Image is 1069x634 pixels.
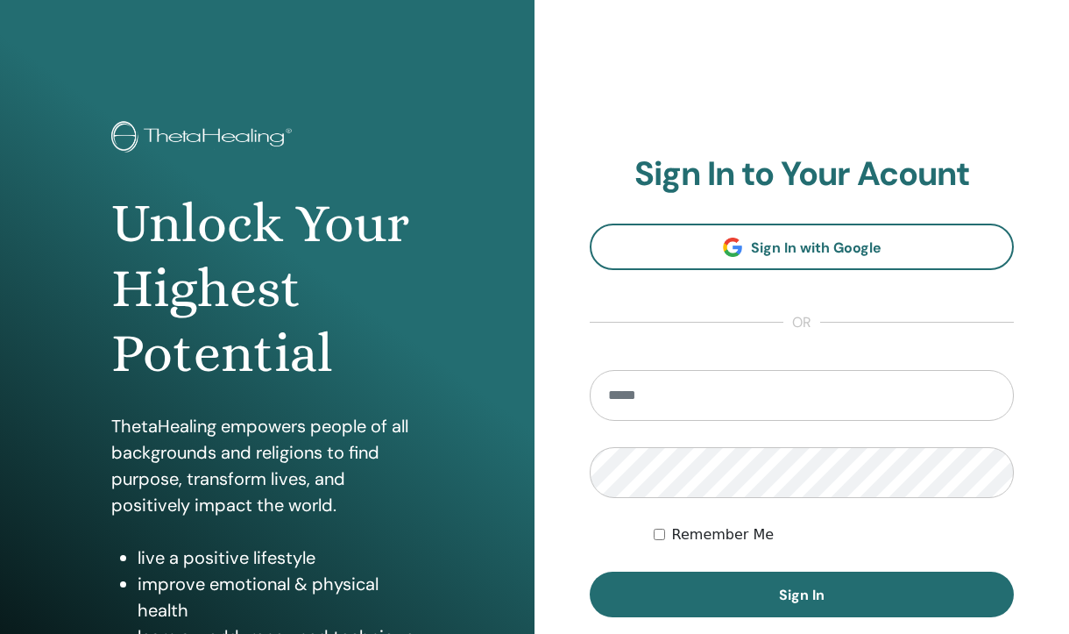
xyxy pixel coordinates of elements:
label: Remember Me [672,524,775,545]
a: Sign In with Google [590,224,1014,270]
span: Sign In [779,586,825,604]
span: or [783,312,820,333]
li: live a positive lifestyle [138,545,424,571]
button: Sign In [590,572,1014,617]
h1: Unlock Your Highest Potential [111,191,424,387]
li: improve emotional & physical health [138,571,424,623]
p: ThetaHealing empowers people of all backgrounds and religions to find purpose, transform lives, a... [111,413,424,518]
div: Keep me authenticated indefinitely or until I manually logout [654,524,1014,545]
span: Sign In with Google [751,239,881,257]
h2: Sign In to Your Acount [590,154,1014,195]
